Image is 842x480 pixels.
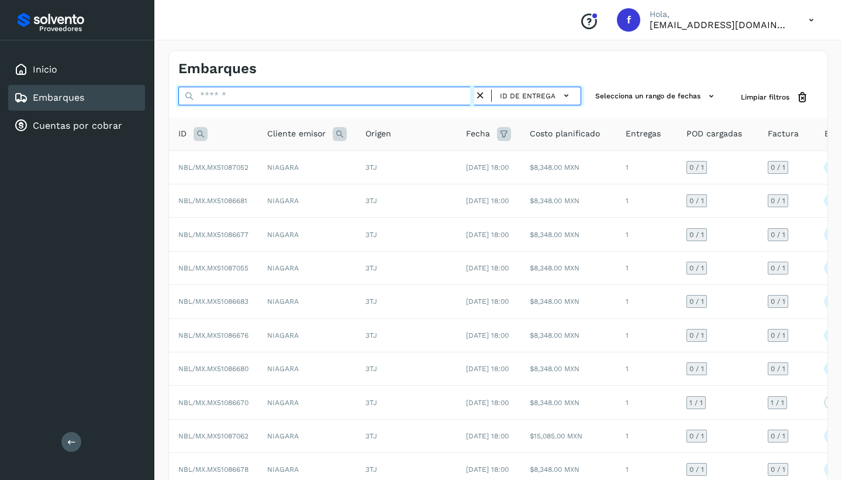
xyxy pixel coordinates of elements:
td: NIAGARA [258,419,356,452]
div: Cuentas por cobrar [8,113,145,139]
td: 1 [616,386,677,419]
span: 0 / 1 [771,197,785,204]
h4: Embarques [178,60,257,77]
span: [DATE] 18:00 [466,399,509,407]
span: [DATE] 18:00 [466,163,509,172]
td: NIAGARA [258,352,356,386]
span: Entregas [626,128,661,140]
span: 0 / 1 [771,231,785,238]
span: 3TJ [365,399,377,407]
td: 1 [616,251,677,284]
span: NBL/MX.MX51086676 [178,331,249,340]
td: $8,348.00 MXN [520,218,616,251]
span: Factura [768,128,799,140]
a: Embarques [33,92,84,103]
span: ID [178,128,187,140]
td: $8,348.00 MXN [520,285,616,318]
span: [DATE] 18:00 [466,465,509,474]
span: 0 / 1 [771,265,785,272]
span: 0 / 1 [689,466,704,473]
button: ID de entrega [496,87,576,104]
td: NIAGARA [258,251,356,284]
span: 0 / 1 [771,332,785,339]
span: Fecha [466,128,490,140]
span: ID de entrega [500,91,555,101]
span: [DATE] 18:00 [466,365,509,373]
span: POD cargadas [686,128,742,140]
td: 1 [616,218,677,251]
p: Proveedores [39,25,140,33]
td: $8,348.00 MXN [520,184,616,218]
td: 1 [616,318,677,352]
span: 0 / 1 [689,265,704,272]
span: [DATE] 18:00 [466,297,509,306]
div: Embarques [8,85,145,111]
span: Cliente emisor [267,128,326,140]
span: 0 / 1 [771,298,785,305]
span: NBL/MX.MX51086683 [178,297,249,306]
td: $8,348.00 MXN [520,386,616,419]
span: NBL/MX.MX51087055 [178,264,249,272]
span: 3TJ [365,331,377,340]
td: $15,085.00 MXN [520,419,616,452]
td: $8,348.00 MXN [520,251,616,284]
button: Selecciona un rango de fechas [591,87,722,106]
td: NIAGARA [258,150,356,184]
td: $8,348.00 MXN [520,352,616,386]
td: NIAGARA [258,285,356,318]
td: $8,348.00 MXN [520,318,616,352]
td: 1 [616,285,677,318]
button: Limpiar filtros [731,87,818,108]
span: NBL/MX.MX51086678 [178,465,249,474]
span: NBL/MX.MX51086680 [178,365,249,373]
span: NBL/MX.MX51087062 [178,432,249,440]
span: [DATE] 18:00 [466,331,509,340]
span: 1 / 1 [771,399,784,406]
span: 0 / 1 [689,365,704,372]
span: NBL/MX.MX51086677 [178,231,249,239]
span: 1 / 1 [689,399,703,406]
span: NBL/MX.MX51086681 [178,197,247,205]
span: Costo planificado [530,128,600,140]
span: 0 / 1 [771,466,785,473]
td: NIAGARA [258,318,356,352]
span: 0 / 1 [689,433,704,440]
span: [DATE] 18:00 [466,197,509,205]
span: 3TJ [365,365,377,373]
a: Cuentas por cobrar [33,120,122,131]
span: [DATE] 18:00 [466,264,509,272]
span: 3TJ [365,264,377,272]
p: Hola, [650,9,790,19]
span: 0 / 1 [689,164,704,171]
span: 3TJ [365,297,377,306]
td: 1 [616,352,677,386]
span: 0 / 1 [689,298,704,305]
span: 3TJ [365,197,377,205]
span: [DATE] 18:00 [466,231,509,239]
span: Limpiar filtros [741,92,789,102]
span: 0 / 1 [771,365,785,372]
td: 1 [616,419,677,452]
p: factura@grupotevian.com [650,19,790,30]
span: 3TJ [365,465,377,474]
span: NBL/MX.MX51086670 [178,399,249,407]
div: Inicio [8,57,145,83]
td: NIAGARA [258,386,356,419]
span: 0 / 1 [689,197,704,204]
span: 0 / 1 [771,433,785,440]
span: 0 / 1 [689,332,704,339]
span: 3TJ [365,432,377,440]
td: 1 [616,150,677,184]
span: 0 / 1 [771,164,785,171]
td: NIAGARA [258,184,356,218]
td: NIAGARA [258,218,356,251]
span: Origen [365,128,391,140]
span: NBL/MX.MX51087052 [178,163,249,172]
a: Inicio [33,64,57,75]
span: 3TJ [365,163,377,172]
span: 0 / 1 [689,231,704,238]
td: 1 [616,184,677,218]
span: 3TJ [365,231,377,239]
span: [DATE] 18:00 [466,432,509,440]
td: $8,348.00 MXN [520,150,616,184]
